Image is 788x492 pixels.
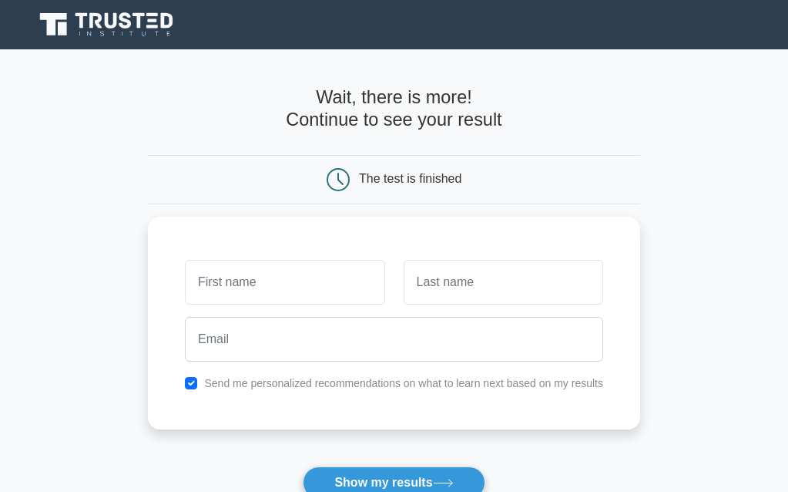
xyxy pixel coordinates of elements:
[185,260,384,305] input: First name
[359,172,461,185] div: The test is finished
[148,86,640,130] h4: Wait, there is more! Continue to see your result
[204,377,603,389] label: Send me personalized recommendations on what to learn next based on my results
[185,317,603,362] input: Email
[404,260,603,305] input: Last name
